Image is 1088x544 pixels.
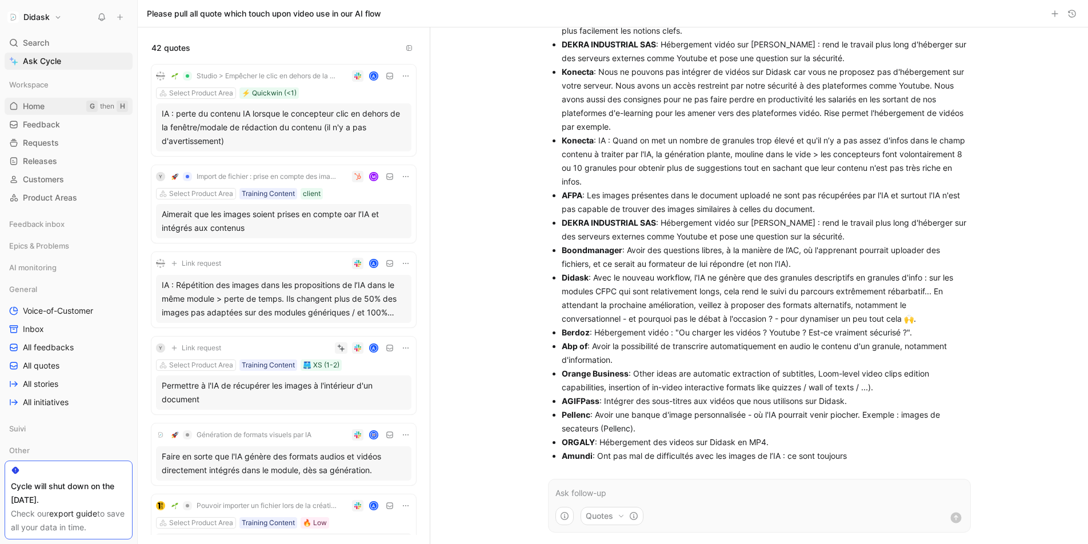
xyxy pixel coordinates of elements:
span: All stories [23,378,58,390]
span: Feedback inbox [9,218,65,230]
span: All initiatives [23,397,69,408]
button: DidaskDidask [5,9,65,25]
li: : Nous ne pouvons pas intégrer de vidéos sur Didask car vous ne proposez pas d'hébergement sur vo... [562,65,966,134]
span: Suivi [9,423,26,434]
span: Import de fichier : prise en compte des images (et vidéos) [197,172,338,181]
div: Training Content [242,359,295,371]
li: : Intégrer des sous-titres aux vidéos que nous utilisons sur Didask. [562,394,966,408]
div: A [370,260,378,267]
a: Customers [5,171,133,188]
div: Training Content [242,188,295,199]
span: Workspace [9,79,49,90]
div: 🩳 XS (1-2) [303,359,339,371]
div: IA : Répétition des images dans les propositions de l’IA dans le même module > perte de temps. Il... [162,278,406,319]
strong: Abp of [562,341,587,351]
div: Feedback inbox [5,215,133,233]
img: logo [156,71,165,81]
img: logo [156,501,165,510]
div: Feedback inbox [5,215,133,236]
a: All initiatives [5,394,133,411]
div: Select Product Area [169,188,233,199]
a: Releases [5,153,133,170]
div: then [100,101,114,112]
div: A [370,73,378,80]
div: Faire en sorte que l'IA génère des formats audios et vidéos directement intégrés dans le module, ... [162,450,406,477]
div: IA : perte du contenu IA lorsque le concepteur clic en dehors de la fenêtre/modale de rédaction d... [162,107,406,148]
div: Suivi [5,420,133,441]
div: Workspace [5,76,133,93]
div: Epics & Problems [5,237,133,258]
div: Y [156,172,165,181]
strong: Orange Business [562,369,629,378]
img: logo [156,259,165,268]
span: Link request [182,259,221,268]
a: HomeGthenH [5,98,133,115]
div: AI monitoring [5,259,133,279]
span: Customers [23,174,64,185]
div: M [370,173,378,181]
div: Epics & Problems [5,237,133,254]
div: Suivi [5,420,133,437]
strong: Berdoz [562,327,590,337]
a: Product Areas [5,189,133,206]
div: Select Product Area [169,359,233,371]
a: Requests [5,134,133,151]
strong: Amundi [562,451,593,461]
a: export guide [49,509,97,518]
a: Inbox [5,321,133,338]
img: logo [156,430,165,439]
li: : IA : Quand on met un nombre de granules trop élevé et qu'il n’y a pas assez d'infos dans le cha... [562,134,966,189]
a: All quotes [5,357,133,374]
div: A [370,502,378,510]
div: Select Product Area [169,517,233,529]
div: G [86,101,98,112]
span: Home [23,101,45,112]
div: Select Product Area [169,87,233,99]
li: : Other ideas are automatic extraction of subtitles, Loom-level video clips edition capabilities,... [562,367,966,394]
div: Other [5,442,133,462]
a: Feedback [5,116,133,133]
a: Voice-of-Customer [5,302,133,319]
li: : Avoir des questions libres, à la manière de l’AC, où l'apprenant pourrait uploader des fichiers... [562,243,966,271]
span: Feedback [23,119,60,130]
img: 🌱 [171,73,178,79]
span: Pouvoir importer un fichier lors de la création d'un module avec IA (au lieu de copier coller du ... [197,501,338,510]
div: ⚡️ Quickwin (<1) [242,87,297,99]
strong: ORGALY [562,437,595,447]
div: Aimerait que les images soient prises en compte oar l’IA et intégrés aux contenus [162,207,406,235]
img: 🚀 [171,431,178,438]
span: Link request [182,343,221,353]
button: Quotes [581,507,643,525]
li: : Hébergement vidéo sur [PERSON_NAME] : rend le travail plus long d'héberger sur des serveurs ext... [562,216,966,243]
strong: AFPA [562,190,582,200]
span: Voice-of-Customer [23,305,93,317]
li: : Hébergement vidéo : "Ou charger les vidéos ? Youtube ? Est-ce vraiment sécurisé ?". [562,326,966,339]
button: 🚀Génération de formats visuels par IA [167,428,315,442]
strong: Konecta [562,135,594,145]
a: All stories [5,375,133,393]
div: GeneralVoice-of-CustomerInboxAll feedbacksAll quotesAll storiesAll initiatives [5,281,133,411]
div: 🔥 Low [303,517,327,529]
div: Y [156,343,165,353]
div: Check our to save all your data in time. [11,507,126,534]
strong: Konecta [562,67,594,77]
span: AI monitoring [9,262,57,273]
span: Product Areas [23,192,77,203]
span: Other [9,445,30,456]
li: : Avec le nouveau workflow, l'IA ne génère que des granules descriptifs en granules d'info : sur ... [562,271,966,326]
button: Link request [167,341,225,355]
img: 🚀 [171,173,178,180]
li: : Ont pas mal de difficultés avec les images de l’IA : ce sont toujours [562,449,966,463]
div: Training Content [242,517,295,529]
li: : Les images présentes dans le document uploadé ne sont pas récupérées par l'IA et surtout l'IA n... [562,189,966,216]
div: AI monitoring [5,259,133,276]
strong: DEKRA INDUSTRIAL SAS [562,39,656,49]
li: : Hébergement vidéo sur [PERSON_NAME] : rend le travail plus long d'héberger sur des serveurs ext... [562,38,966,65]
strong: DEKRA INDUSTRIAL SAS [562,218,656,227]
div: Permettre à l'IA de récupérer les images à l'intérieur d'un document [162,379,406,406]
img: 🌱 [171,502,178,509]
span: All quotes [23,360,59,371]
span: 42 quotes [151,41,190,55]
div: General [5,281,133,298]
strong: AGIFPass [562,396,599,406]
